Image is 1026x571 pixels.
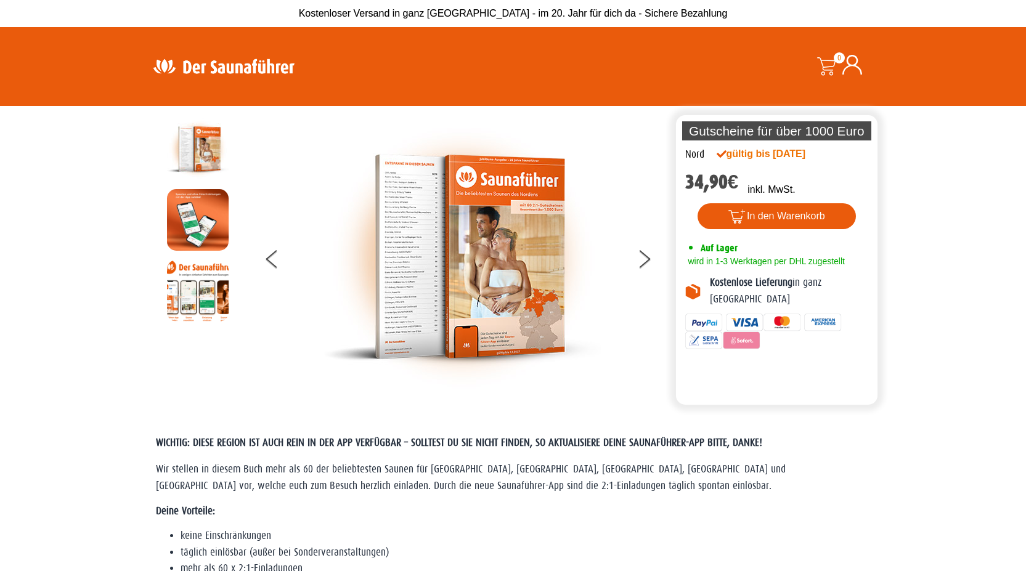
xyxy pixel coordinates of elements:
img: MOCKUP-iPhone_regional [167,189,229,251]
span: Auf Lager [701,242,738,254]
li: keine Einschränkungen [181,528,871,544]
img: Anleitung7tn [167,260,229,322]
bdi: 34,90 [685,171,739,193]
img: der-saunafuehrer-2025-nord [324,118,601,395]
button: In den Warenkorb [698,203,856,229]
li: täglich einlösbar (außer bei Sonderveranstaltungen) [181,545,871,561]
b: Kostenlose Lieferung [710,277,792,288]
p: Gutscheine für über 1000 Euro [682,121,872,140]
span: € [728,171,739,193]
span: wird in 1-3 Werktagen per DHL zugestellt [685,256,845,266]
span: Kostenloser Versand in ganz [GEOGRAPHIC_DATA] - im 20. Jahr für dich da - Sichere Bezahlung [299,8,728,18]
p: in ganz [GEOGRAPHIC_DATA] [710,275,869,307]
div: gültig bis [DATE] [717,147,833,161]
span: Wir stellen in diesem Buch mehr als 60 der beliebtesten Saunen für [GEOGRAPHIC_DATA], [GEOGRAPHIC... [156,463,786,491]
span: 0 [834,52,845,63]
div: Nord [685,147,704,163]
p: inkl. MwSt. [747,182,795,197]
span: WICHTIG: DIESE REGION IST AUCH REIN IN DER APP VERFÜGBAR – SOLLTEST DU SIE NICHT FINDEN, SO AKTUA... [156,437,762,448]
strong: Deine Vorteile: [156,505,215,517]
img: der-saunafuehrer-2025-nord [167,118,229,180]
